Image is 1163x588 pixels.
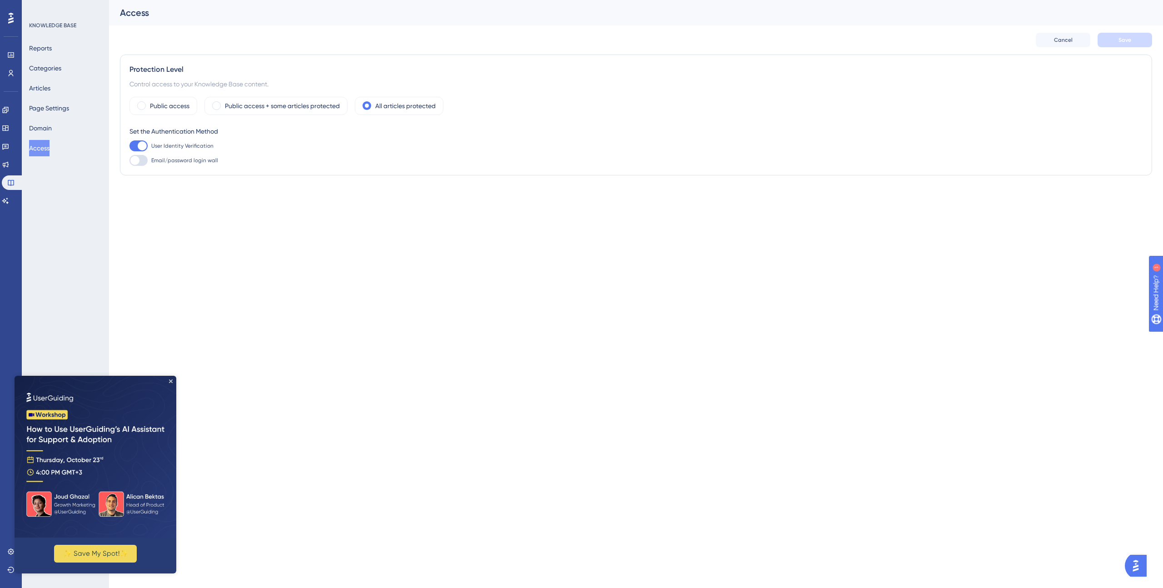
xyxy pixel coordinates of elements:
[21,2,57,13] span: Need Help?
[29,100,69,116] button: Page Settings
[1118,36,1131,44] span: Save
[1098,33,1152,47] button: Save
[29,120,52,136] button: Domain
[40,169,122,187] button: ✨ Save My Spot!✨
[1054,36,1073,44] span: Cancel
[151,157,218,164] span: Email/password login wall
[129,64,1143,75] div: Protection Level
[150,100,189,111] label: Public access
[29,40,52,56] button: Reports
[29,22,76,29] div: KNOWLEDGE BASE
[63,5,66,12] div: 1
[1036,33,1090,47] button: Cancel
[29,80,50,96] button: Articles
[29,60,61,76] button: Categories
[1125,552,1152,579] iframe: UserGuiding AI Assistant Launcher
[129,126,1143,137] div: Set the Authentication Method
[129,79,1143,90] div: Control access to your Knowledge Base content.
[225,100,340,111] label: Public access + some articles protected
[29,140,50,156] button: Access
[154,4,158,7] div: Close Preview
[120,6,1129,19] div: Access
[151,142,214,149] span: User Identity Verification
[375,100,436,111] label: All articles protected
